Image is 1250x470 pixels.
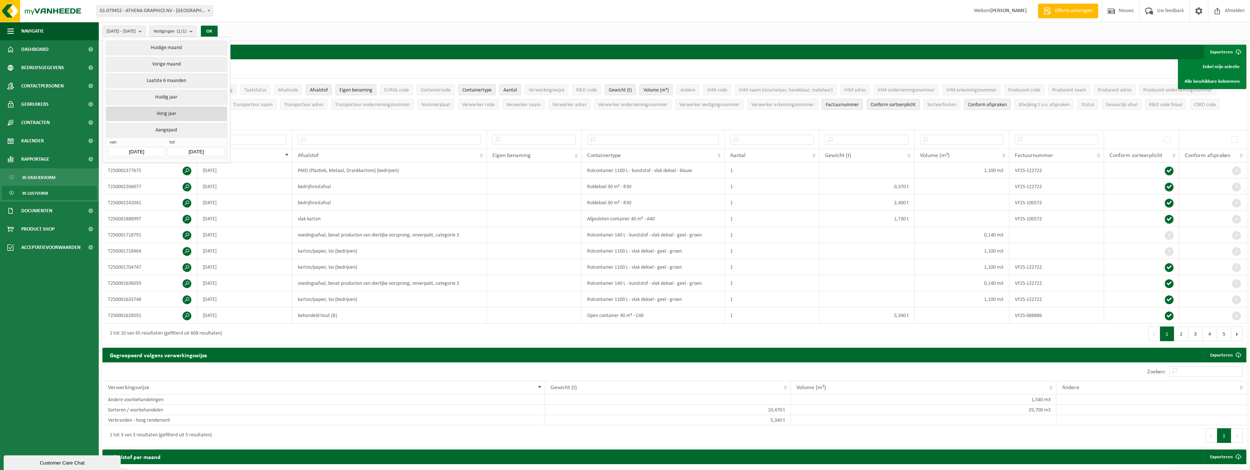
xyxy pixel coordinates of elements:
[462,102,495,108] span: Verwerker code
[598,102,668,108] span: Verwerker ondernemingsnummer
[292,259,487,275] td: karton/papier, los (bedrijven)
[292,227,487,243] td: voedingsafval, bevat producten van dierlijke oorsprong, onverpakt, categorie 3
[1139,84,1216,95] button: Producent ondernemingsnummerProducent ondernemingsnummer: Activate to sort
[1205,428,1217,443] button: Previous
[292,179,487,195] td: bedrijfsrestafval
[292,211,487,227] td: vlak karton
[1102,99,1141,110] button: Gevaarlijk afval : Activate to sort
[503,87,517,93] span: Aantal
[582,291,725,307] td: Rolcontainer 1100 L - vlak deksel - geel - groen
[197,195,292,211] td: [DATE]
[1179,74,1245,89] a: Alle beschikbare kolommen
[639,84,673,95] button: Volume (m³)Volume (m³): Activate to sort
[197,163,292,179] td: [DATE]
[197,179,292,195] td: [DATE]
[106,74,227,88] button: Laatste 6 maanden
[106,26,136,37] span: [DATE] - [DATE]
[384,87,409,93] span: EURAL code
[197,259,292,275] td: [DATE]
[1009,195,1104,211] td: VF25-100572
[1009,307,1104,324] td: VF25-088886
[106,429,212,442] div: 1 tot 3 van 3 resultaten (gefilterd uit 5 resultaten)
[587,153,621,158] span: Containertype
[22,171,55,184] span: In grafiekvorm
[339,87,372,93] span: Eigen benaming
[335,102,410,108] span: Transporteur ondernemingsnummer
[819,195,914,211] td: 2,400 t
[102,243,197,259] td: T250001718464
[201,26,218,37] button: OK
[1194,102,1216,108] span: CSRD code
[819,307,914,324] td: 5,340 t
[552,102,586,108] span: Verwerker adres
[605,84,636,95] button: Gewicht (t)Gewicht (t): Activate to sort
[582,227,725,243] td: Rolcontainer 140 L - kunststof - vlak deksel - geel - groen
[576,87,597,93] span: R&D code
[1098,87,1131,93] span: Producent adres
[1179,59,1245,74] a: Enkel mijn selectie
[915,227,1009,243] td: 0,140 m3
[1009,259,1104,275] td: VF25-122722
[675,99,744,110] button: Verwerker vestigingsnummerVerwerker vestigingsnummer: Activate to sort
[417,99,454,110] button: NummerplaatNummerplaat: Activate to sort
[725,307,819,324] td: 1
[582,259,725,275] td: Rolcontainer 1100 L - vlak deksel - geel - groen
[21,40,49,59] span: Dashboard
[819,179,914,195] td: 0,370 t
[1081,102,1094,108] span: Status
[108,385,149,391] span: Verwerkingswijze
[819,211,914,227] td: 1,730 t
[2,186,97,200] a: In lijstvorm
[106,327,222,340] div: 1 tot 10 van 45 resultaten (gefilterd uit 608 resultaten)
[844,87,866,93] span: IHM adres
[1004,84,1044,95] button: Producent codeProducent code: Activate to sort
[725,259,819,275] td: 1
[582,211,725,227] td: Afgesloten container 40 m³ - A40
[1009,163,1104,179] td: VF25-122722
[1189,327,1203,341] button: 3
[21,220,55,238] span: Product Shop
[1231,327,1243,341] button: Next
[874,84,939,95] button: IHM ondernemingsnummerIHM ondernemingsnummer: Activate to sort
[102,211,197,227] td: T250001888997
[826,102,859,108] span: Factuurnummer
[506,102,541,108] span: Verwerker naam
[102,163,197,179] td: T250002377675
[594,99,672,110] button: Verwerker ondernemingsnummerVerwerker ondernemingsnummer: Activate to sort
[21,238,80,257] span: Acceptatievoorwaarden
[1052,87,1086,93] span: Producent naam
[707,87,727,93] span: IHM code
[1204,348,1246,362] a: Exporteren
[1062,385,1079,391] span: Andere
[197,243,292,259] td: [DATE]
[1009,275,1104,291] td: VF25-122722
[871,102,916,108] span: Conform sorteerplicht
[1149,102,1182,108] span: R&D code finaal
[458,99,499,110] button: Verwerker codeVerwerker code: Activate to sort
[572,84,601,95] button: R&D codeR&amp;D code: Activate to sort
[149,26,196,37] button: Vestigingen(1/1)
[233,102,273,108] span: Transporteur naam
[102,395,545,405] td: Andere voorbehandelingen
[106,41,227,55] button: Huidige maand
[1077,99,1098,110] button: StatusStatus: Activate to sort
[545,415,791,425] td: 5,340 t
[380,84,413,95] button: EURAL codeEURAL code: Activate to sort
[499,84,521,95] button: AantalAantal: Activate to sort
[177,29,187,34] count: (1/1)
[1009,291,1104,307] td: VF25-122722
[1008,87,1040,93] span: Producent code
[915,259,1009,275] td: 1,100 m3
[310,87,328,93] span: Afvalstof
[582,275,725,291] td: Rolcontainer 140 L - kunststof - vlak deksel - geel - groen
[97,5,213,16] span: 01-079452 - ATHENA GRAPHICS NV - ROESELARE
[244,87,266,93] span: Taakstatus
[274,84,302,95] button: AfvalcodeAfvalcode: Activate to sort
[791,405,1056,415] td: 29,700 m3
[927,102,956,108] span: Sorteerfouten
[643,87,669,93] span: Volume (m³)
[462,87,492,93] span: Containertype
[102,291,197,307] td: T250001633748
[1018,102,1070,108] span: Afwijking t.o.v. afspraken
